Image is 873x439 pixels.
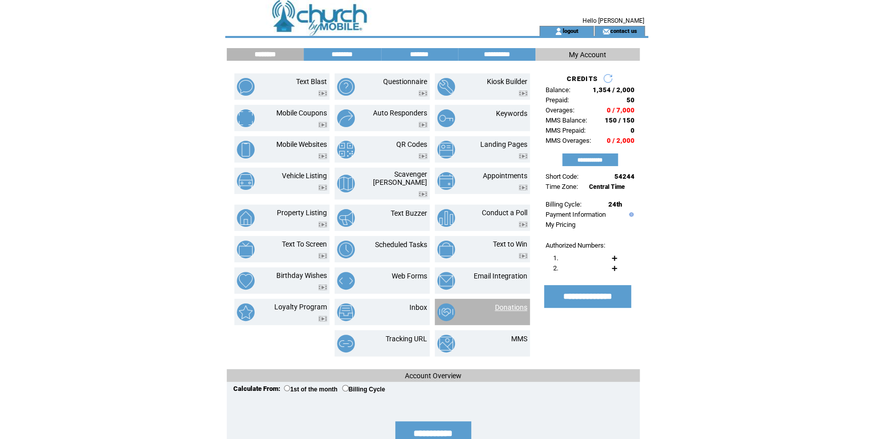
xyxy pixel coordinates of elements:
[419,122,427,128] img: video.png
[276,271,327,280] a: Birthday Wishes
[318,285,327,290] img: video.png
[296,77,327,86] a: Text Blast
[546,86,570,94] span: Balance:
[237,172,255,190] img: vehicle-listing.png
[608,201,622,208] span: 24th
[284,386,338,393] label: 1st of the month
[605,116,635,124] span: 150 / 150
[405,372,462,380] span: Account Overview
[546,106,574,114] span: Overages:
[318,122,327,128] img: video.png
[419,153,427,159] img: video.png
[495,303,527,311] a: Donations
[602,27,610,35] img: contact_us_icon.gif
[546,127,586,134] span: MMS Prepaid:
[496,109,527,117] a: Keywords
[546,137,591,144] span: MMS Overages:
[391,209,427,217] a: Text Buzzer
[567,75,598,83] span: CREDITS
[483,172,527,180] a: Appointments
[437,109,455,127] img: keywords.png
[337,175,355,192] img: scavenger-hunt.png
[437,303,455,321] img: donations.png
[519,253,527,259] img: video.png
[419,91,427,96] img: video.png
[437,78,455,96] img: kiosk-builder.png
[318,222,327,227] img: video.png
[627,212,634,217] img: help.gif
[593,86,635,94] span: 1,354 / 2,000
[511,335,527,343] a: MMS
[607,137,635,144] span: 0 / 2,000
[546,201,581,208] span: Billing Cycle:
[318,91,327,96] img: video.png
[337,141,355,158] img: qr-codes.png
[546,183,578,190] span: Time Zone:
[337,272,355,290] img: web-forms.png
[546,173,578,180] span: Short Code:
[519,222,527,227] img: video.png
[569,51,606,59] span: My Account
[562,27,578,34] a: logout
[237,241,255,258] img: text-to-screen.png
[546,242,605,249] span: Authorized Numbers:
[546,96,569,104] span: Prepaid:
[614,173,635,180] span: 54244
[337,209,355,227] img: text-buzzer.png
[437,272,455,290] img: email-integration.png
[419,191,427,197] img: video.png
[276,140,327,148] a: Mobile Websites
[396,140,427,148] a: QR Codes
[589,183,625,190] span: Central Time
[318,316,327,322] img: video.png
[474,272,527,280] a: Email Integration
[342,385,349,391] input: Billing Cycle
[277,209,327,217] a: Property Listing
[437,141,455,158] img: landing-pages.png
[386,335,427,343] a: Tracking URL
[546,211,606,218] a: Payment Information
[437,241,455,258] img: text-to-win.png
[519,91,527,96] img: video.png
[610,27,637,34] a: contact us
[318,253,327,259] img: video.png
[337,109,355,127] img: auto-responders.png
[342,386,385,393] label: Billing Cycle
[282,172,327,180] a: Vehicle Listing
[237,78,255,96] img: text-blast.png
[437,209,455,227] img: conduct-a-poll.png
[583,17,644,24] span: Hello [PERSON_NAME]
[318,153,327,159] img: video.png
[493,240,527,248] a: Text to Win
[631,127,635,134] span: 0
[555,27,562,35] img: account_icon.gif
[274,303,327,311] a: Loyalty Program
[437,335,455,352] img: mms.png
[553,254,558,262] span: 1.
[284,385,290,391] input: 1st of the month
[237,272,255,290] img: birthday-wishes.png
[519,153,527,159] img: video.png
[546,221,575,228] a: My Pricing
[373,170,427,186] a: Scavenger [PERSON_NAME]
[546,116,587,124] span: MMS Balance:
[337,241,355,258] img: scheduled-tasks.png
[282,240,327,248] a: Text To Screen
[392,272,427,280] a: Web Forms
[318,185,327,190] img: video.png
[237,141,255,158] img: mobile-websites.png
[519,185,527,190] img: video.png
[409,303,427,311] a: Inbox
[480,140,527,148] a: Landing Pages
[237,109,255,127] img: mobile-coupons.png
[237,209,255,227] img: property-listing.png
[553,264,558,272] span: 2.
[276,109,327,117] a: Mobile Coupons
[337,303,355,321] img: inbox.png
[233,385,280,392] span: Calculate From:
[337,335,355,352] img: tracking-url.png
[487,77,527,86] a: Kiosk Builder
[373,109,427,117] a: Auto Responders
[482,209,527,217] a: Conduct a Poll
[627,96,635,104] span: 50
